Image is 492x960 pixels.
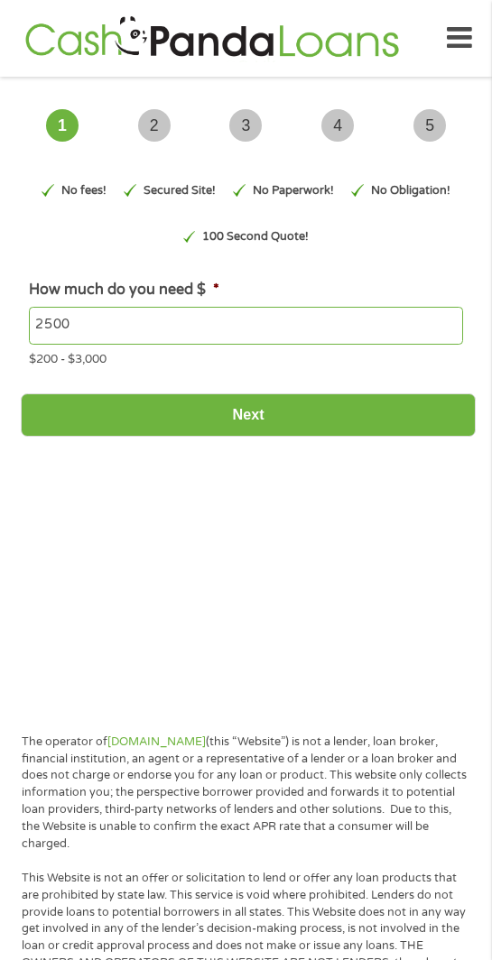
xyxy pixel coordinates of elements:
span: 5 [413,109,446,142]
span: 3 [229,109,262,142]
div: $200 - $3,000 [29,345,462,369]
input: Next [21,393,476,438]
span: 4 [321,109,354,142]
a: [DOMAIN_NAME] [107,734,206,749]
p: The operator of (this “Website”) is not a lender, loan broker, financial institution, an agent or... [22,734,470,853]
p: No fees! [61,182,107,199]
img: GetLoanNow Logo [20,14,404,62]
span: 2 [138,109,171,142]
p: No Obligation! [371,182,450,199]
span: 1 [46,109,79,142]
p: Secured Site! [144,182,216,199]
p: No Paperwork! [253,182,334,199]
label: How much do you need $ [29,281,218,300]
p: 100 Second Quote! [202,228,309,245]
